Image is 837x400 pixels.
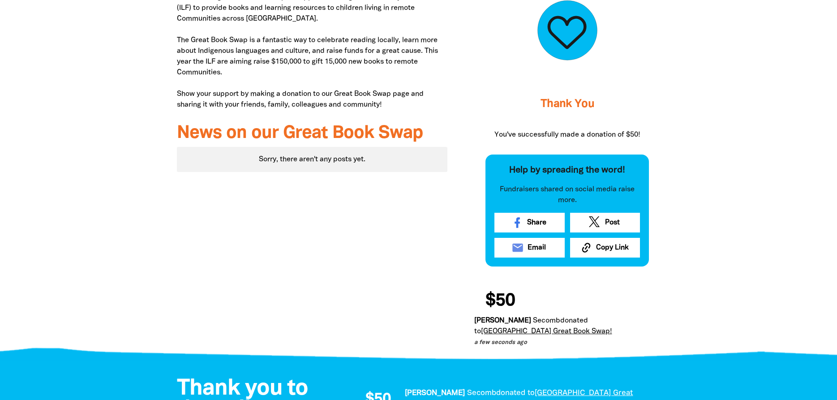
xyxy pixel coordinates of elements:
[485,86,649,122] h3: Thank You
[496,390,535,396] span: donated to
[177,124,448,143] h3: News on our Great Book Swap
[494,238,565,258] a: emailEmail
[605,217,620,228] span: Post
[474,318,531,324] em: [PERSON_NAME]
[570,238,640,258] button: Copy Link
[485,292,515,310] span: $50
[494,184,640,206] p: Fundraisers shared on social media raise more.
[177,147,448,172] div: Paginated content
[570,213,640,232] a: Post
[533,318,560,324] em: Secomb
[405,390,465,396] em: [PERSON_NAME]
[177,147,448,172] div: Sorry, there aren't any posts yet.
[481,328,612,335] a: [GEOGRAPHIC_DATA] Great Book Swap!
[494,163,640,177] p: Help by spreading the word!
[511,241,524,254] i: email
[494,213,565,232] a: Share
[485,129,649,140] p: You've successfully made a donation of $50!
[467,390,496,396] em: Secomb
[527,217,546,228] span: Share
[528,242,546,253] span: Email
[596,242,629,253] span: Copy Link
[474,339,653,348] p: a few seconds ago
[474,287,660,347] div: Donation stream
